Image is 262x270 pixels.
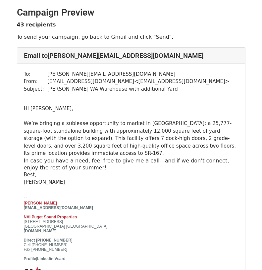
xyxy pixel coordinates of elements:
[24,178,238,186] div: [PERSON_NAME]
[24,229,57,233] a: [DOMAIN_NAME]
[24,120,238,157] div: We’re bringing a sublease opportunity to market in [GEOGRAPHIC_DATA]: a 25,777-square-foot standa...
[24,52,238,60] h4: Email to [PERSON_NAME][EMAIL_ADDRESS][DOMAIN_NAME]
[24,201,57,205] strong: [PERSON_NAME]
[47,78,230,85] td: [EMAIL_ADDRESS][DOMAIN_NAME] < [EMAIL_ADDRESS][DOMAIN_NAME] >
[17,22,56,28] strong: 43 recipients
[24,171,238,179] div: Best,
[24,238,73,243] strong: Direct [PHONE_NUMBER]
[17,7,245,18] h2: Campaign Preview
[24,157,238,171] p: In case you have a need, feel free to give me a call—and if we don’t connect, enjoy the rest of y...
[24,256,140,261] td: | |
[47,70,230,78] td: [PERSON_NAME][EMAIL_ADDRESS][DOMAIN_NAME]
[17,33,245,40] p: To send your campaign, go back to Gmail and click "Send".
[24,215,77,219] strong: NAI Puget Sound Properties
[24,238,140,252] td: Cell [PHONE_NUMBER] Fax [PHONE_NUMBER]
[47,85,230,93] td: [PERSON_NAME] WA Warehouse with additional Yard
[24,78,47,85] td: From:
[24,219,140,229] td: [STREET_ADDRESS] [GEOGRAPHIC_DATA] [GEOGRAPHIC_DATA]
[24,256,36,261] a: Profile
[37,256,53,261] a: Linkedin
[24,85,47,93] td: Subject:
[24,70,47,78] td: To:
[24,205,93,210] a: [EMAIL_ADDRESS][DOMAIN_NAME]
[54,256,65,261] a: Vcard
[24,194,27,200] span: --
[24,105,238,112] div: Hi [PERSON_NAME],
